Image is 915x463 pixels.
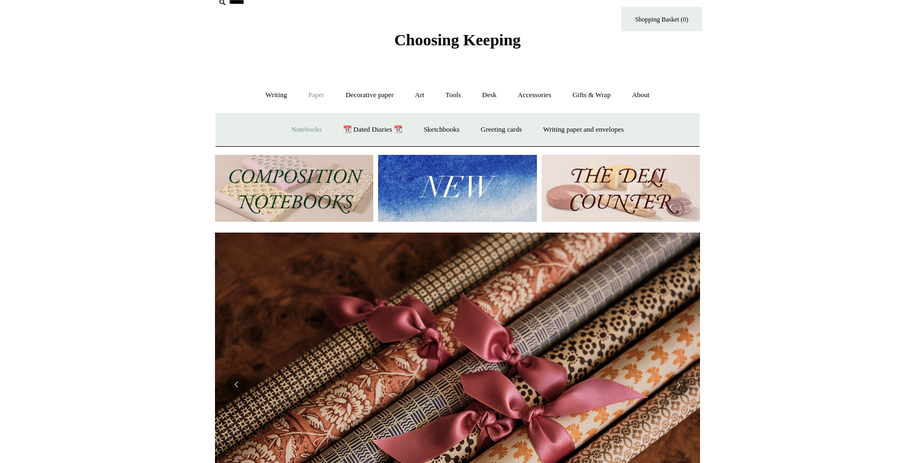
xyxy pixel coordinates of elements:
[542,155,700,222] img: The Deli Counter
[333,115,412,144] a: 📆 Dated Diaries 📆
[394,39,521,47] a: Choosing Keeping
[563,81,621,110] a: Gifts & Wrap
[621,7,702,31] a: Shopping Basket (0)
[668,374,689,396] button: Next
[534,115,634,144] a: Writing paper and envelopes
[226,374,247,396] button: Previous
[281,115,331,144] a: Notebooks
[471,115,531,144] a: Greeting cards
[215,155,373,222] img: 202302 Composition ledgers.jpg__PID:69722ee6-fa44-49dd-a067-31375e5d54ec
[256,81,297,110] a: Writing
[414,115,469,144] a: Sketchbooks
[436,81,471,110] a: Tools
[299,81,334,110] a: Paper
[473,81,507,110] a: Desk
[508,81,561,110] a: Accessories
[394,31,521,49] span: Choosing Keeping
[378,155,536,222] img: New.jpg__PID:f73bdf93-380a-4a35-bcfe-7823039498e1
[622,81,660,110] a: About
[405,81,434,110] a: Art
[336,81,403,110] a: Decorative paper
